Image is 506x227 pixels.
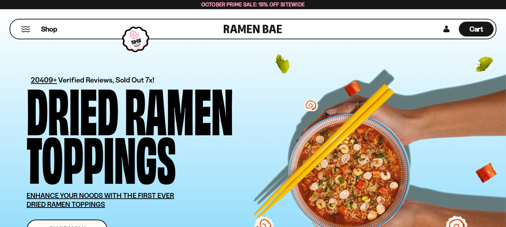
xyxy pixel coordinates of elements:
a: Shop [41,22,57,36]
u: ENHANCE YOUR NOODS WITH THE FIRST EVER DRIED RAMEN TOPPINGS [27,191,174,209]
span: Cart [469,25,483,33]
div: Toppings [27,132,176,181]
span: October Prime Sale: 15% off Sitewide [201,1,305,8]
span: Shop [41,24,57,34]
div: Ramen [125,84,233,132]
div: Dried [27,84,118,132]
div: Cart [459,19,494,39]
button: Mobile Menu Trigger [21,26,30,32]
